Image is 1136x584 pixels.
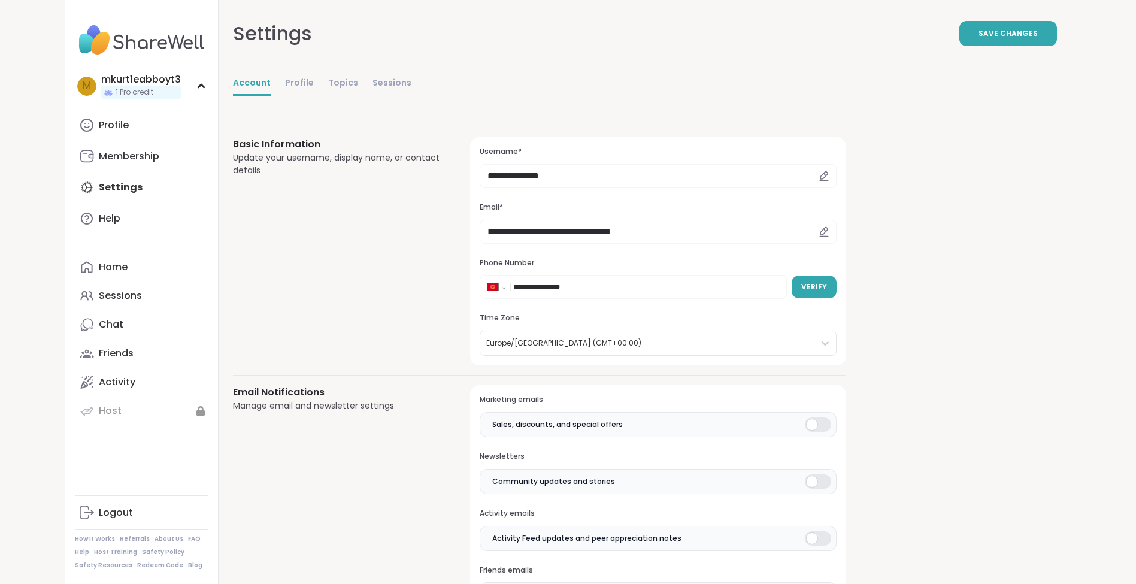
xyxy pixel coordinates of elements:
div: Help [99,212,120,225]
a: Account [233,72,271,96]
img: ShareWell Nav Logo [75,19,208,61]
div: Chat [99,318,123,331]
a: Topics [328,72,358,96]
div: Host [99,404,122,417]
div: Home [99,261,128,274]
span: 1 Pro credit [116,87,153,98]
h3: Username* [480,147,836,157]
a: Sessions [75,282,208,310]
a: About Us [155,535,183,543]
a: Host [75,397,208,425]
a: Help [75,204,208,233]
a: Blog [188,561,202,570]
div: Logout [99,506,133,519]
a: Membership [75,142,208,171]
div: Sessions [99,289,142,302]
h3: Friends emails [480,565,836,576]
a: Friends [75,339,208,368]
button: Verify [792,276,837,298]
h3: Marketing emails [480,395,836,405]
a: Safety Policy [142,548,184,556]
h3: Time Zone [480,313,836,323]
div: Settings [233,19,312,48]
span: Verify [801,282,827,292]
a: Redeem Code [137,561,183,570]
div: Update your username, display name, or contact details [233,152,442,177]
a: Home [75,253,208,282]
a: Logout [75,498,208,527]
span: Save Changes [979,28,1038,39]
a: FAQ [188,535,201,543]
a: Safety Resources [75,561,132,570]
div: mkurt1eabboyt3 [101,73,181,86]
a: Profile [75,111,208,140]
h3: Email* [480,202,836,213]
div: Activity [99,376,135,389]
a: Host Training [94,548,137,556]
a: Help [75,548,89,556]
a: Profile [285,72,314,96]
h3: Email Notifications [233,385,442,400]
div: Membership [99,150,159,163]
h3: Phone Number [480,258,836,268]
h3: Basic Information [233,137,442,152]
span: m [83,78,91,94]
a: Sessions [372,72,411,96]
h3: Newsletters [480,452,836,462]
span: Sales, discounts, and special offers [492,419,623,430]
h3: Activity emails [480,509,836,519]
a: Referrals [120,535,150,543]
div: Profile [99,119,129,132]
button: Save Changes [959,21,1057,46]
span: Community updates and stories [492,476,615,487]
div: Manage email and newsletter settings [233,400,442,412]
span: Activity Feed updates and peer appreciation notes [492,533,681,544]
a: Activity [75,368,208,397]
a: How It Works [75,535,115,543]
div: Friends [99,347,134,360]
a: Chat [75,310,208,339]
